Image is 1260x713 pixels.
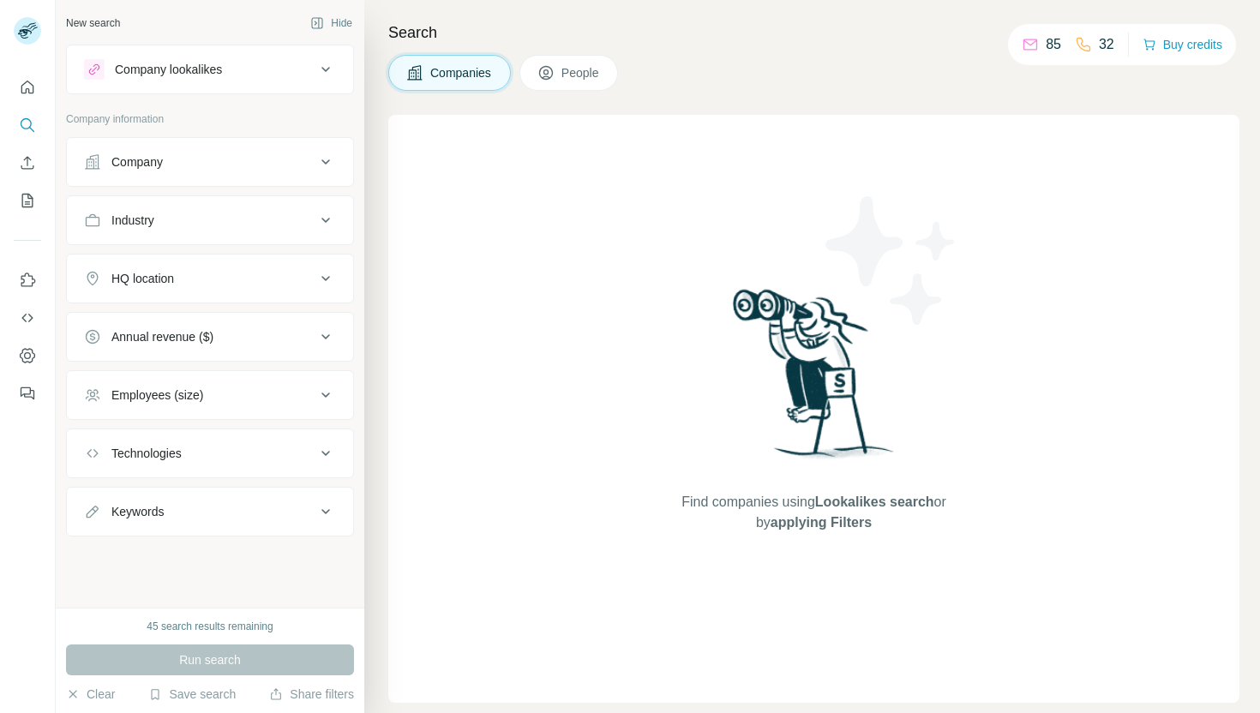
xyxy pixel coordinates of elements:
span: People [561,64,601,81]
div: Company [111,153,163,171]
p: 85 [1046,34,1061,55]
img: Surfe Illustration - Stars [814,183,969,338]
h4: Search [388,21,1239,45]
button: Company lookalikes [67,49,353,90]
span: applying Filters [771,515,872,530]
button: Hide [298,10,364,36]
button: Company [67,141,353,183]
button: Use Surfe API [14,303,41,333]
button: Buy credits [1143,33,1222,57]
button: Quick start [14,72,41,103]
button: Keywords [67,491,353,532]
div: Company lookalikes [115,61,222,78]
button: My lists [14,185,41,216]
button: Share filters [269,686,354,703]
span: Find companies using or by [676,492,951,533]
button: Enrich CSV [14,147,41,178]
div: Annual revenue ($) [111,328,213,345]
button: Industry [67,200,353,241]
div: New search [66,15,120,31]
button: Search [14,110,41,141]
button: Save search [148,686,236,703]
div: Employees (size) [111,386,203,404]
p: Company information [66,111,354,127]
div: Industry [111,212,154,229]
button: Use Surfe on LinkedIn [14,265,41,296]
button: Technologies [67,433,353,474]
div: Keywords [111,503,164,520]
span: Companies [430,64,493,81]
div: HQ location [111,270,174,287]
button: Annual revenue ($) [67,316,353,357]
button: HQ location [67,258,353,299]
div: Technologies [111,445,182,462]
span: Lookalikes search [815,494,934,509]
button: Feedback [14,378,41,409]
p: 32 [1099,34,1114,55]
button: Dashboard [14,340,41,371]
button: Employees (size) [67,374,353,416]
img: Surfe Illustration - Woman searching with binoculars [725,285,903,476]
div: 45 search results remaining [147,619,273,634]
button: Clear [66,686,115,703]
